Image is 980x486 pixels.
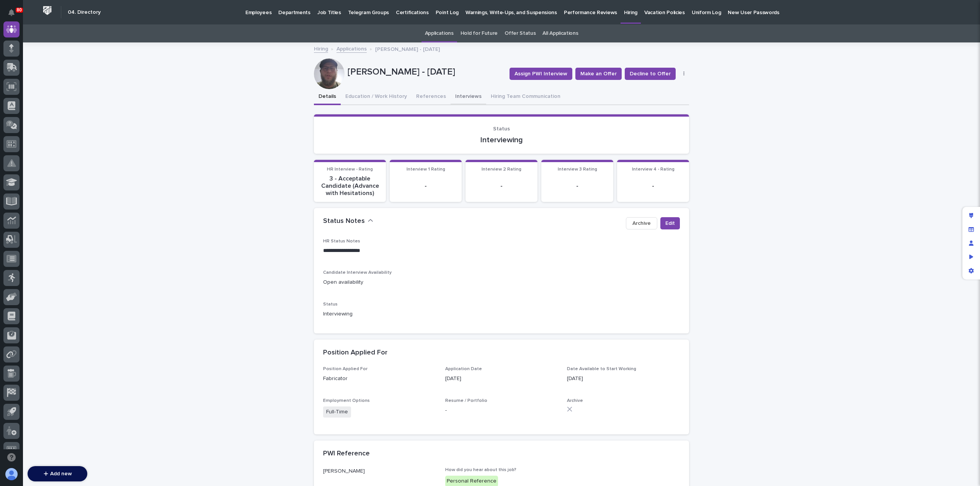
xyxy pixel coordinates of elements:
span: Candidate Interview Availability [323,270,392,275]
div: 🔗 [48,97,54,103]
p: [DATE] [445,375,558,383]
a: Hiring [314,44,328,53]
img: Stacker [8,7,23,23]
span: How did you hear about this job? [445,468,516,472]
div: Preview as [964,250,978,264]
img: Workspace Logo [40,3,54,18]
span: Interview 4 - Rating [632,167,675,172]
button: Decline to Offer [625,68,676,80]
button: Interviews [451,89,486,105]
button: Education / Work History [341,89,412,105]
span: Status [493,126,510,132]
button: Notifications [3,5,20,21]
div: Start new chat [26,118,126,126]
span: Edit [665,219,675,227]
a: Applications [425,24,454,42]
button: Edit [660,217,680,229]
a: Hold for Future [461,24,498,42]
p: [DATE] [567,375,680,383]
button: Make an Offer [575,68,622,80]
a: Powered byPylon [54,141,93,147]
a: 🔗Onboarding Call [45,93,101,107]
button: Open support chat [3,449,20,465]
h2: PWI Reference [323,450,370,458]
div: Manage users [964,236,978,250]
img: 1736555164131-43832dd5-751b-4058-ba23-39d91318e5a0 [8,118,21,132]
span: Full-Time [323,406,351,418]
span: Resume / Portfolio [445,398,487,403]
span: Archive [567,398,583,403]
button: users-avatar [3,466,20,482]
span: Assign PWI Interview [514,70,567,78]
span: Help Docs [15,96,42,104]
button: Hiring Team Communication [486,89,565,105]
p: - [546,182,609,190]
p: - [394,182,457,190]
span: Interview 3 Rating [558,167,597,172]
span: Interview 2 Rating [482,167,521,172]
a: Offer Status [505,24,536,42]
span: Onboarding Call [56,96,98,104]
button: Add new [28,466,87,481]
p: [PERSON_NAME] - [DATE] [348,67,503,78]
p: 3 - Acceptable Candidate (Advance with Hesitations) [318,175,381,197]
span: Decline to Offer [630,70,671,78]
span: Pylon [76,141,93,147]
button: Status Notes [323,217,373,226]
p: Open availability [323,278,680,286]
div: 📖 [8,97,14,103]
button: References [412,89,451,105]
p: - [470,182,533,190]
div: Manage fields and data [964,223,978,236]
span: Employment Options [323,398,370,403]
p: How can we help? [8,42,139,55]
span: HR Status Notes [323,239,360,244]
h2: 04. Directory [68,9,101,16]
p: Welcome 👋 [8,30,139,42]
p: [PERSON_NAME] - [DATE] [375,44,440,53]
span: Make an Offer [580,70,617,78]
p: Interviewing [323,310,680,318]
p: Fabricator [323,375,436,383]
a: All Applications [542,24,578,42]
span: Interview 1 Rating [407,167,445,172]
span: Position Applied For [323,367,367,371]
p: [PERSON_NAME] [323,467,436,475]
p: - [622,182,684,190]
button: Archive [626,217,657,229]
div: Notifications80 [10,9,20,21]
h2: Status Notes [323,217,365,226]
span: Status [323,302,338,307]
div: Edit layout [964,209,978,223]
div: We're available if you need us! [26,126,97,132]
p: 80 [17,7,22,13]
p: Interviewing [323,135,680,145]
a: Applications [336,44,367,53]
button: Details [314,89,341,105]
span: Archive [632,219,651,227]
span: Application Date [445,367,482,371]
div: App settings [964,264,978,278]
span: HR Interview - Rating [327,167,373,172]
button: Start new chat [130,120,139,130]
a: 📖Help Docs [5,93,45,107]
span: Date Available to Start Working [567,367,636,371]
h2: Position Applied For [323,349,387,357]
button: Assign PWI Interview [510,68,572,80]
p: - [445,406,558,414]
